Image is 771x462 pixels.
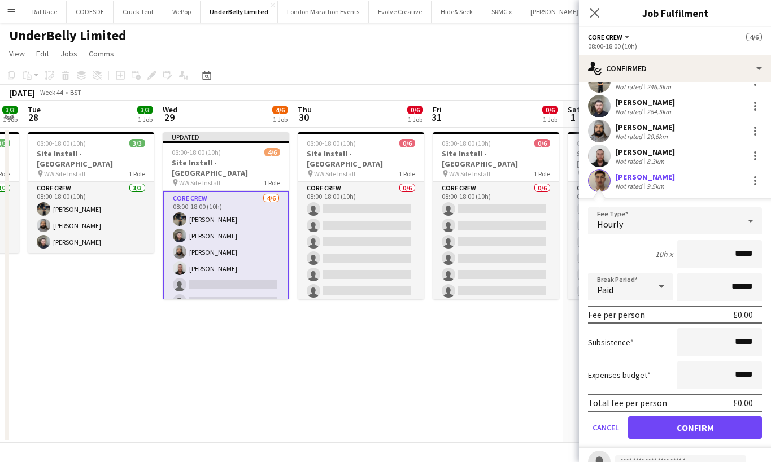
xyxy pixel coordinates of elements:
[84,46,119,61] a: Comms
[615,182,644,190] div: Not rated
[89,49,114,59] span: Comms
[28,104,41,115] span: Tue
[163,158,289,178] h3: Site Install - [GEOGRAPHIC_DATA]
[534,139,550,147] span: 0/6
[9,27,127,44] h1: UnderBelly Limited
[615,132,644,141] div: Not rated
[2,106,18,114] span: 3/3
[298,132,424,299] app-job-card: 08:00-18:00 (10h)0/6Site Install - [GEOGRAPHIC_DATA] WW Site Install1 RoleCore Crew0/608:00-18:00...
[615,107,644,116] div: Not rated
[307,139,356,147] span: 08:00-18:00 (10h)
[588,416,624,439] button: Cancel
[543,115,557,124] div: 1 Job
[432,1,482,23] button: Hide& Seek
[615,97,675,107] div: [PERSON_NAME]
[733,309,753,320] div: £0.00
[314,169,355,178] span: WW Site Install
[26,111,41,124] span: 28
[449,169,490,178] span: WW Site Install
[36,49,49,59] span: Edit
[597,284,613,295] span: Paid
[644,132,670,141] div: 20.6km
[28,149,154,169] h3: Site Install - [GEOGRAPHIC_DATA]
[28,132,154,253] app-job-card: 08:00-18:00 (10h)3/3Site Install - [GEOGRAPHIC_DATA] WW Site Install1 RoleCore Crew3/308:00-18:00...
[408,115,422,124] div: 1 Job
[5,46,29,61] a: View
[588,337,634,347] label: Subsistence
[588,42,762,50] div: 08:00-18:00 (10h)
[746,33,762,41] span: 4/6
[615,82,644,91] div: Not rated
[644,157,667,165] div: 8.3km
[568,149,694,169] h3: Site Install - [GEOGRAPHIC_DATA]
[201,1,278,23] button: UnderBelly Limited
[399,169,415,178] span: 1 Role
[433,182,559,302] app-card-role: Core Crew0/608:00-18:00 (10h)
[615,122,675,132] div: [PERSON_NAME]
[615,157,644,165] div: Not rated
[32,46,54,61] a: Edit
[431,111,442,124] span: 31
[482,1,521,23] button: SRMG x
[163,132,289,141] div: Updated
[655,249,673,259] div: 10h x
[298,149,424,169] h3: Site Install - [GEOGRAPHIC_DATA]
[264,148,280,156] span: 4/6
[70,88,81,97] div: BST
[615,147,675,157] div: [PERSON_NAME]
[588,33,622,41] span: Core Crew
[56,46,82,61] a: Jobs
[163,104,177,115] span: Wed
[278,1,369,23] button: London Marathon Events
[163,132,289,299] app-job-card: Updated08:00-18:00 (10h)4/6Site Install - [GEOGRAPHIC_DATA] WW Site Install1 RoleCore Crew4/608:0...
[298,104,312,115] span: Thu
[442,139,491,147] span: 08:00-18:00 (10h)
[9,49,25,59] span: View
[138,115,153,124] div: 1 Job
[3,115,18,124] div: 1 Job
[37,88,66,97] span: Week 44
[568,104,580,115] span: Sat
[23,1,67,23] button: Rat Race
[644,182,667,190] div: 9.5km
[628,416,762,439] button: Confirm
[588,309,645,320] div: Fee per person
[566,111,580,124] span: 1
[264,178,280,187] span: 1 Role
[44,169,85,178] span: WW Site Install
[298,182,424,302] app-card-role: Core Crew0/608:00-18:00 (10h)
[433,149,559,169] h3: Site Install - [GEOGRAPHIC_DATA]
[137,106,153,114] span: 3/3
[597,219,623,230] span: Hourly
[588,397,667,408] div: Total fee per person
[60,49,77,59] span: Jobs
[172,148,221,156] span: 08:00-18:00 (10h)
[296,111,312,124] span: 30
[272,106,288,114] span: 4/6
[163,1,201,23] button: WePop
[433,104,442,115] span: Fri
[433,132,559,299] div: 08:00-18:00 (10h)0/6Site Install - [GEOGRAPHIC_DATA] WW Site Install1 RoleCore Crew0/608:00-18:00...
[161,111,177,124] span: 29
[273,115,288,124] div: 1 Job
[114,1,163,23] button: Cruck Tent
[577,139,626,147] span: 08:00-18:00 (10h)
[521,1,603,23] button: [PERSON_NAME] - CFS
[129,139,145,147] span: 3/3
[399,139,415,147] span: 0/6
[644,107,673,116] div: 264.5km
[568,132,694,299] app-job-card: 08:00-18:00 (10h)0/6Site Install - [GEOGRAPHIC_DATA] WW Site Install1 RoleCore Crew0/608:00-18:00...
[9,87,35,98] div: [DATE]
[615,172,675,182] div: [PERSON_NAME]
[579,6,771,20] h3: Job Fulfilment
[568,182,694,302] app-card-role: Core Crew0/608:00-18:00 (10h)
[579,55,771,82] div: Confirmed
[163,191,289,313] app-card-role: Core Crew4/608:00-18:00 (10h)[PERSON_NAME][PERSON_NAME][PERSON_NAME][PERSON_NAME]
[37,139,86,147] span: 08:00-18:00 (10h)
[644,82,673,91] div: 246.5km
[129,169,145,178] span: 1 Role
[28,182,154,253] app-card-role: Core Crew3/308:00-18:00 (10h)[PERSON_NAME][PERSON_NAME][PERSON_NAME]
[588,33,631,41] button: Core Crew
